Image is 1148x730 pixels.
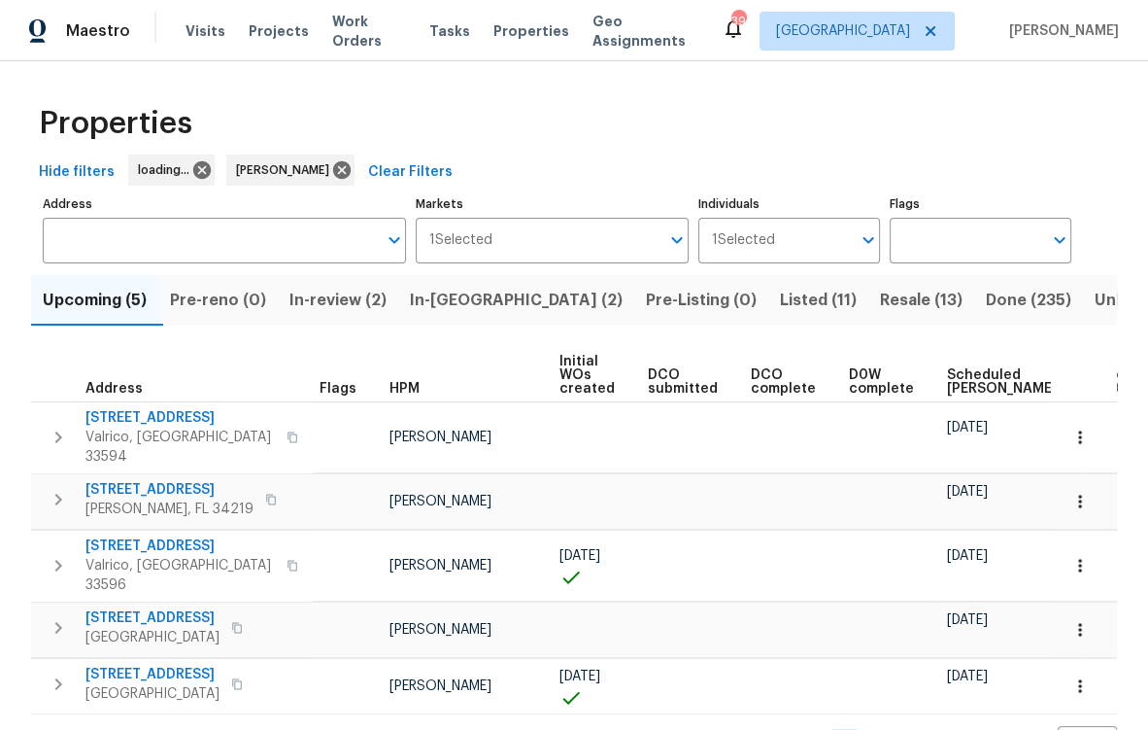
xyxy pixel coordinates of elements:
span: [DATE] [947,670,988,683]
span: Clear Filters [368,160,453,185]
span: [STREET_ADDRESS] [85,408,275,428]
span: [STREET_ADDRESS] [85,665,219,684]
span: Visits [186,21,225,41]
span: Address [85,382,143,396]
span: Tasks [429,24,470,38]
span: loading... [138,160,197,180]
span: [PERSON_NAME], FL 34219 [85,500,253,519]
span: In-review (2) [289,287,387,314]
span: Valrico, [GEOGRAPHIC_DATA] 33594 [85,428,275,467]
span: Valrico, [GEOGRAPHIC_DATA] 33596 [85,556,275,595]
span: DCO submitted [648,368,718,396]
span: [GEOGRAPHIC_DATA] [85,684,219,704]
span: [PERSON_NAME] [389,679,491,693]
div: [PERSON_NAME] [226,155,355,186]
button: Open [381,226,408,254]
span: Initial WOs created [559,355,615,396]
span: [STREET_ADDRESS] [85,537,275,556]
span: Hide filters [39,160,115,185]
label: Markets [416,198,689,210]
span: 1 Selected [712,232,775,249]
span: [STREET_ADDRESS] [85,480,253,500]
span: [GEOGRAPHIC_DATA] [85,628,219,647]
span: [PERSON_NAME] [389,431,491,444]
div: loading... [128,155,215,186]
span: 1 Selected [429,232,492,249]
button: Open [1046,226,1073,254]
button: Hide filters [31,155,122,191]
span: [STREET_ADDRESS] [85,608,219,628]
span: [PERSON_NAME] [236,160,337,180]
span: [DATE] [947,421,988,435]
span: D0W complete [849,368,914,396]
span: [PERSON_NAME] [1001,21,1119,41]
span: Listed (11) [780,287,857,314]
span: Flags [320,382,356,396]
span: [DATE] [559,670,600,683]
span: [PERSON_NAME] [389,559,491,573]
span: Maestro [66,21,130,41]
span: [PERSON_NAME] [389,495,491,508]
span: DCO complete [751,368,816,396]
span: [DATE] [947,485,988,499]
span: [GEOGRAPHIC_DATA] [776,21,910,41]
span: Scheduled [PERSON_NAME] [947,368,1057,396]
label: Individuals [698,198,880,210]
span: Resale (13) [880,287,962,314]
span: [DATE] [947,549,988,563]
span: Properties [39,114,192,133]
span: Projects [249,21,309,41]
span: Pre-reno (0) [170,287,266,314]
label: Flags [890,198,1071,210]
span: Pre-Listing (0) [646,287,757,314]
span: Upcoming (5) [43,287,147,314]
span: Done (235) [986,287,1071,314]
button: Clear Filters [360,155,460,191]
button: Open [855,226,882,254]
span: [DATE] [559,549,600,563]
span: HPM [389,382,420,396]
label: Address [43,198,406,210]
div: 39 [731,12,745,31]
span: Properties [493,21,569,41]
span: Geo Assignments [592,12,698,51]
span: Work Orders [332,12,406,51]
span: [DATE] [947,613,988,627]
button: Open [663,226,691,254]
span: In-[GEOGRAPHIC_DATA] (2) [410,287,623,314]
span: [PERSON_NAME] [389,623,491,637]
